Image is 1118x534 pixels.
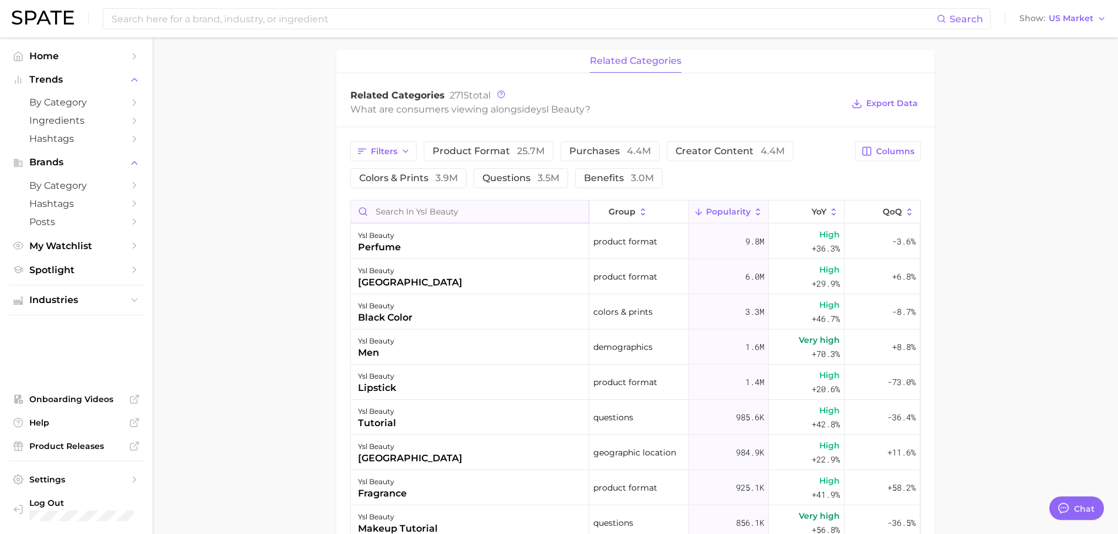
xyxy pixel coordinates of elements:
a: Log out. Currently logged in with e-mail roberto.gil@givaudan.com. [9,494,143,525]
span: Home [29,50,123,62]
span: product format [593,234,657,249]
span: 984.9k [736,445,764,460]
span: High [819,227,840,242]
a: by Category [9,176,143,195]
a: Hashtags [9,195,143,213]
button: ysl beautymendemographics1.6mVery high+70.3%+8.8% [351,329,920,365]
div: fragrance [358,487,407,501]
button: Trends [9,71,143,89]
span: -36.5% [887,516,916,530]
span: 4.4m [627,145,651,157]
span: Columns [876,147,914,157]
div: ysl beauty [358,475,407,489]
span: Log Out [29,498,139,508]
span: Related Categories [350,90,445,101]
span: ysl beauty [536,104,585,115]
button: ysl beautyfragranceproduct format925.1kHigh+41.9%+58.2% [351,470,920,505]
a: Hashtags [9,130,143,148]
span: product format [593,270,657,284]
span: Trends [29,74,123,85]
div: tutorial [358,416,396,430]
a: Ingredients [9,111,143,130]
span: High [819,368,840,382]
span: questions [482,174,559,183]
div: ysl beauty [358,229,401,243]
span: questions [593,516,633,530]
span: +20.6% [812,382,840,396]
div: black color [358,311,413,325]
span: questions [593,410,633,424]
span: Spotlight [29,264,123,275]
div: ysl beauty [358,510,438,524]
span: -3.6% [892,234,916,249]
button: ysl beautyperfumeproduct format9.8mHigh+36.3%-3.6% [351,224,920,259]
span: High [819,438,840,453]
span: Help [29,417,123,428]
span: 6.0m [745,270,764,284]
button: YoY [769,200,845,223]
span: YoY [812,207,826,216]
span: Very high [799,333,840,347]
input: Search in ysl beauty [351,200,589,223]
span: colors & prints [593,305,653,319]
span: +11.6% [887,445,916,460]
button: ysl beauty[GEOGRAPHIC_DATA]geographic location984.9kHigh+22.9%+11.6% [351,435,920,470]
a: My Watchlist [9,237,143,255]
span: QoQ [883,207,902,216]
span: High [819,263,840,277]
a: Posts [9,213,143,231]
span: High [819,474,840,488]
div: perfume [358,240,401,254]
span: +46.7% [812,312,840,326]
span: Brands [29,157,123,168]
div: ysl beauty [358,440,462,454]
span: +6.8% [892,270,916,284]
button: group [589,200,689,223]
span: geographic location [593,445,676,460]
span: benefits [584,174,654,183]
div: ysl beauty [358,369,396,383]
span: by Category [29,97,123,108]
span: +22.9% [812,453,840,467]
span: Settings [29,474,123,485]
a: Help [9,414,143,431]
span: +70.3% [812,347,840,361]
span: 1.6m [745,340,764,354]
a: Product Releases [9,437,143,455]
button: QoQ [845,200,920,223]
span: product format [593,375,657,389]
span: total [450,90,491,101]
button: ysl beauty[GEOGRAPHIC_DATA]product format6.0mHigh+29.9%+6.8% [351,259,920,294]
span: +42.8% [812,417,840,431]
span: My Watchlist [29,240,123,251]
button: Export Data [849,96,920,112]
button: Filters [350,141,417,161]
span: 985.6k [736,410,764,424]
span: High [819,298,840,312]
span: Hashtags [29,198,123,209]
a: by Category [9,93,143,111]
span: Industries [29,295,123,305]
span: +36.3% [812,242,840,256]
button: ysl beautylipstickproduct format1.4mHigh+20.6%-73.0% [351,365,920,400]
span: creator content [675,147,785,156]
div: [GEOGRAPHIC_DATA] [358,275,462,290]
a: Onboarding Videos [9,390,143,408]
a: Home [9,47,143,65]
span: -8.7% [892,305,916,319]
span: Popularity [706,207,751,216]
span: product format [433,147,545,156]
div: ysl beauty [358,299,413,313]
span: Hashtags [29,133,123,144]
span: colors & prints [359,174,458,183]
div: What are consumers viewing alongside ? [350,101,843,117]
span: High [819,403,840,417]
span: 3.5m [538,172,559,183]
button: ShowUS Market [1016,11,1109,26]
span: 25.7m [517,145,545,157]
span: Posts [29,216,123,227]
span: 856.1k [736,516,764,530]
span: -73.0% [887,375,916,389]
span: US Market [1049,15,1093,22]
span: Product Releases [29,441,123,451]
